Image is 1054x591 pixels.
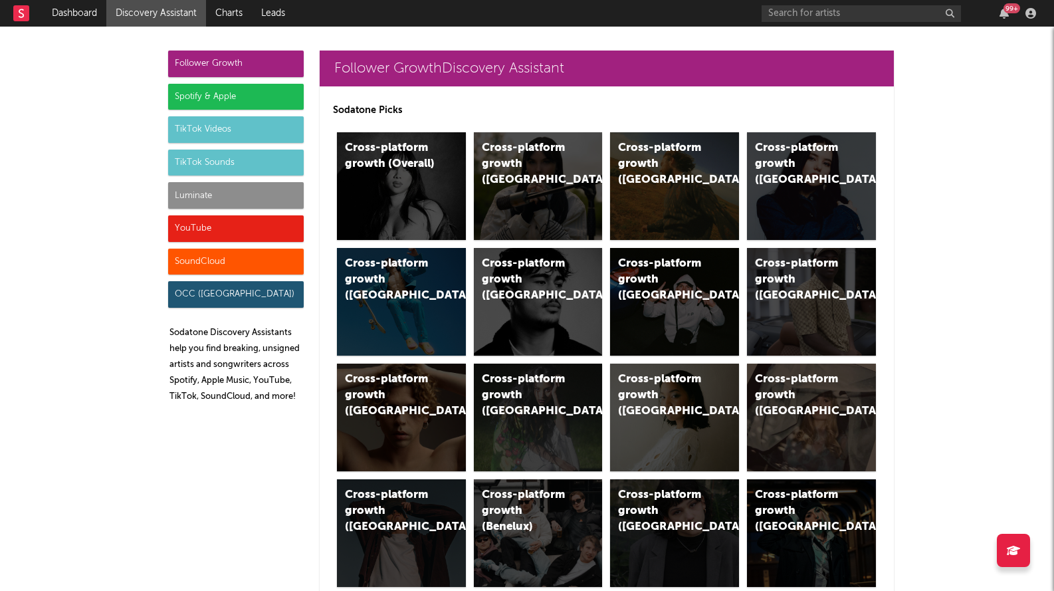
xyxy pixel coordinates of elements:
[747,132,876,240] a: Cross-platform growth ([GEOGRAPHIC_DATA])
[168,182,304,209] div: Luminate
[610,364,739,471] a: Cross-platform growth ([GEOGRAPHIC_DATA])
[482,487,572,535] div: Cross-platform growth (Benelux)
[482,140,572,188] div: Cross-platform growth ([GEOGRAPHIC_DATA])
[762,5,961,22] input: Search for artists
[345,256,435,304] div: Cross-platform growth ([GEOGRAPHIC_DATA])
[168,116,304,143] div: TikTok Videos
[610,132,739,240] a: Cross-platform growth ([GEOGRAPHIC_DATA])
[618,487,708,535] div: Cross-platform growth ([GEOGRAPHIC_DATA])
[755,140,845,188] div: Cross-platform growth ([GEOGRAPHIC_DATA])
[474,479,603,587] a: Cross-platform growth (Benelux)
[168,51,304,77] div: Follower Growth
[337,248,466,356] a: Cross-platform growth ([GEOGRAPHIC_DATA])
[474,248,603,356] a: Cross-platform growth ([GEOGRAPHIC_DATA])
[755,487,845,535] div: Cross-platform growth ([GEOGRAPHIC_DATA])
[747,364,876,471] a: Cross-platform growth ([GEOGRAPHIC_DATA])
[333,102,881,118] p: Sodatone Picks
[610,479,739,587] a: Cross-platform growth ([GEOGRAPHIC_DATA])
[610,248,739,356] a: Cross-platform growth ([GEOGRAPHIC_DATA]/GSA)
[337,132,466,240] a: Cross-platform growth (Overall)
[482,256,572,304] div: Cross-platform growth ([GEOGRAPHIC_DATA])
[168,281,304,308] div: OCC ([GEOGRAPHIC_DATA])
[755,372,845,419] div: Cross-platform growth ([GEOGRAPHIC_DATA])
[474,364,603,471] a: Cross-platform growth ([GEOGRAPHIC_DATA])
[618,372,708,419] div: Cross-platform growth ([GEOGRAPHIC_DATA])
[168,249,304,275] div: SoundCloud
[337,364,466,471] a: Cross-platform growth ([GEOGRAPHIC_DATA])
[747,479,876,587] a: Cross-platform growth ([GEOGRAPHIC_DATA])
[169,325,304,405] p: Sodatone Discovery Assistants help you find breaking, unsigned artists and songwriters across Spo...
[168,215,304,242] div: YouTube
[168,84,304,110] div: Spotify & Apple
[320,51,894,86] a: Follower GrowthDiscovery Assistant
[618,140,708,188] div: Cross-platform growth ([GEOGRAPHIC_DATA])
[1000,8,1009,19] button: 99+
[618,256,708,304] div: Cross-platform growth ([GEOGRAPHIC_DATA]/GSA)
[345,140,435,172] div: Cross-platform growth (Overall)
[337,479,466,587] a: Cross-platform growth ([GEOGRAPHIC_DATA])
[747,248,876,356] a: Cross-platform growth ([GEOGRAPHIC_DATA])
[474,132,603,240] a: Cross-platform growth ([GEOGRAPHIC_DATA])
[482,372,572,419] div: Cross-platform growth ([GEOGRAPHIC_DATA])
[168,150,304,176] div: TikTok Sounds
[345,487,435,535] div: Cross-platform growth ([GEOGRAPHIC_DATA])
[1003,3,1020,13] div: 99 +
[345,372,435,419] div: Cross-platform growth ([GEOGRAPHIC_DATA])
[755,256,845,304] div: Cross-platform growth ([GEOGRAPHIC_DATA])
